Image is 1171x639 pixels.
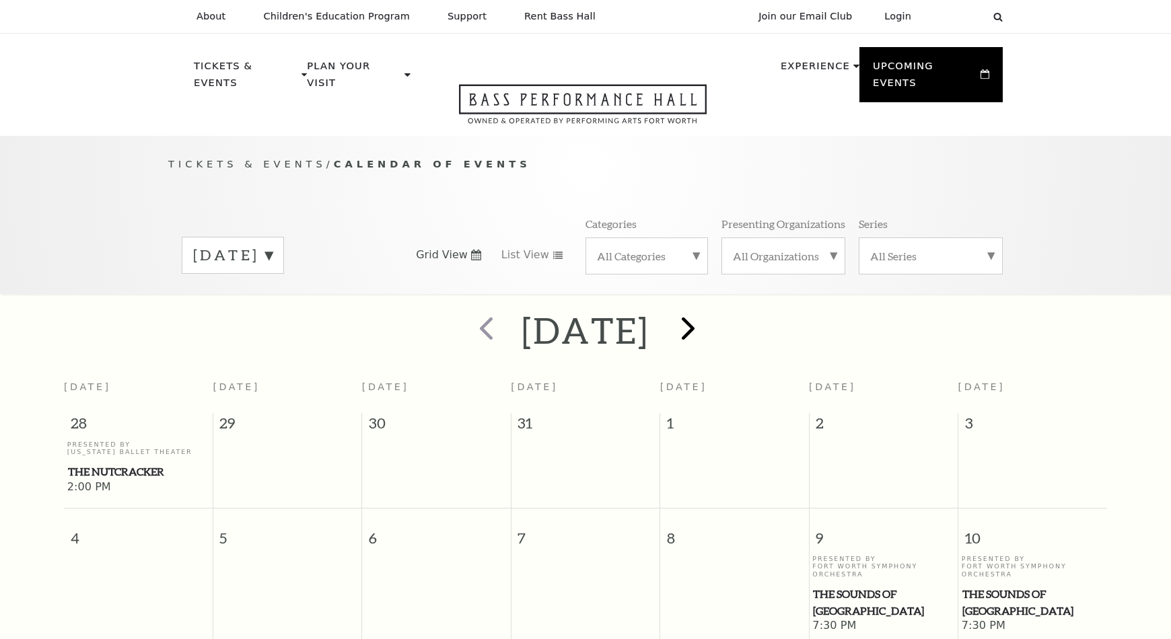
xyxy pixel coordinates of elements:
span: [DATE] [511,381,558,392]
p: Support [448,11,487,22]
span: Calendar of Events [334,158,531,170]
p: Presented By Fort Worth Symphony Orchestra [962,555,1104,578]
p: Presented By Fort Worth Symphony Orchestra [812,555,954,578]
span: 4 [64,509,213,555]
span: [DATE] [809,381,856,392]
p: Plan Your Visit [307,58,401,99]
span: 29 [213,413,361,440]
span: 7 [511,509,660,555]
span: 8 [660,509,808,555]
span: Tickets & Events [168,158,326,170]
span: 5 [213,509,361,555]
span: [DATE] [362,381,409,392]
p: Rent Bass Hall [524,11,596,22]
span: The Nutcracker [68,463,209,480]
p: Presented By [US_STATE] Ballet Theater [67,441,209,456]
p: Tickets & Events [194,58,298,99]
p: Presenting Organizations [721,217,845,231]
span: 7:30 PM [812,619,954,634]
span: 9 [810,509,958,555]
span: 7:30 PM [962,619,1104,634]
select: Select: [933,10,981,23]
p: About [197,11,225,22]
button: prev [460,307,509,354]
span: 28 [64,413,213,440]
span: 30 [362,413,510,440]
span: 10 [958,509,1107,555]
span: 2 [810,413,958,440]
span: [DATE] [64,381,111,392]
span: 1 [660,413,808,440]
p: Experience [781,58,850,82]
span: 2:00 PM [67,480,209,495]
span: 31 [511,413,660,440]
span: The Sounds of [GEOGRAPHIC_DATA] [813,586,954,619]
p: / [168,156,1003,173]
span: [DATE] [660,381,707,392]
p: Upcoming Events [873,58,977,99]
p: Children's Education Program [263,11,410,22]
span: [DATE] [213,381,260,392]
label: All Categories [597,249,697,263]
label: All Organizations [733,249,834,263]
label: All Series [870,249,991,263]
p: Series [859,217,888,231]
span: 6 [362,509,510,555]
span: Grid View [416,248,468,262]
button: next [662,307,711,354]
h2: [DATE] [522,309,649,352]
label: [DATE] [193,245,273,266]
p: Categories [585,217,637,231]
span: 3 [958,413,1107,440]
span: [DATE] [958,381,1005,392]
span: The Sounds of [GEOGRAPHIC_DATA] [962,586,1103,619]
span: List View [501,248,549,262]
